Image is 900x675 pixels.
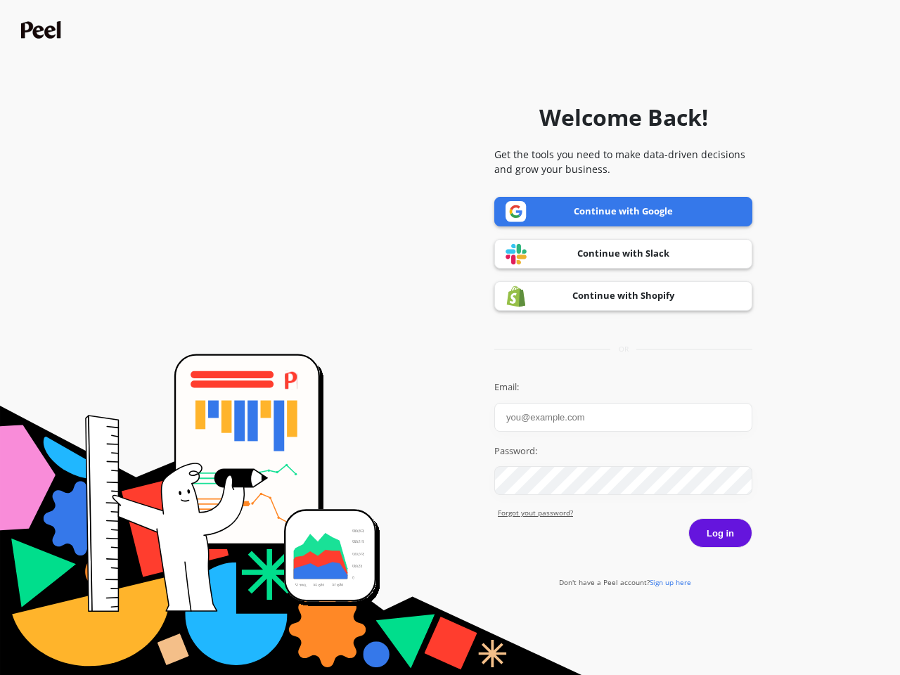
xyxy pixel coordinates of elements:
[21,21,65,39] img: Peel
[506,285,527,307] img: Shopify logo
[688,518,752,548] button: Log in
[494,344,752,354] div: or
[498,508,752,518] a: Forgot yout password?
[494,197,752,226] a: Continue with Google
[559,577,691,587] a: Don't have a Peel account?Sign up here
[494,380,752,394] label: Email:
[494,239,752,269] a: Continue with Slack
[506,201,527,222] img: Google logo
[506,243,527,265] img: Slack logo
[494,444,752,458] label: Password:
[494,403,752,432] input: you@example.com
[539,101,708,134] h1: Welcome Back!
[494,147,752,176] p: Get the tools you need to make data-driven decisions and grow your business.
[494,281,752,311] a: Continue with Shopify
[650,577,691,587] span: Sign up here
